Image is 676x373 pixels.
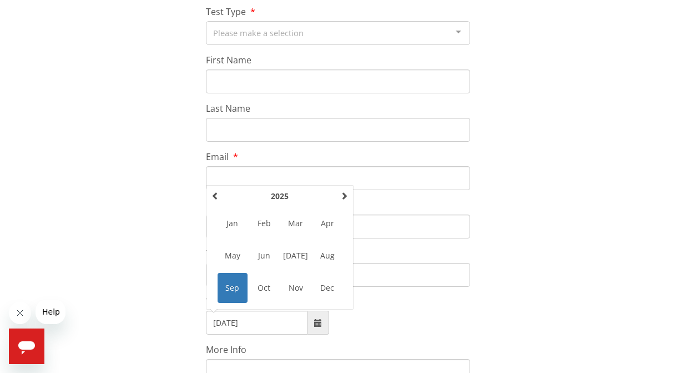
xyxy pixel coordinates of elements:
[9,329,44,364] iframe: Button to launch messaging window
[249,273,279,303] span: Oct
[36,300,65,324] iframe: Message from company
[281,208,311,238] span: Mar
[249,208,279,238] span: Feb
[206,344,246,356] span: More Info
[206,151,229,163] span: Email
[222,188,337,205] th: Select Year
[312,241,342,271] span: Aug
[281,273,311,303] span: Nov
[218,241,248,271] span: May
[340,192,348,200] span: Next Year
[9,302,31,324] iframe: Close message
[206,6,246,18] span: Test Type
[213,26,304,39] span: Please make a selection
[281,241,311,271] span: [DATE]
[249,241,279,271] span: Jun
[218,208,248,238] span: Jan
[312,208,342,238] span: Apr
[218,273,248,303] span: Sep
[312,273,342,303] span: Dec
[211,192,219,200] span: Previous Year
[206,102,250,115] span: Last Name
[206,54,251,66] span: First Name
